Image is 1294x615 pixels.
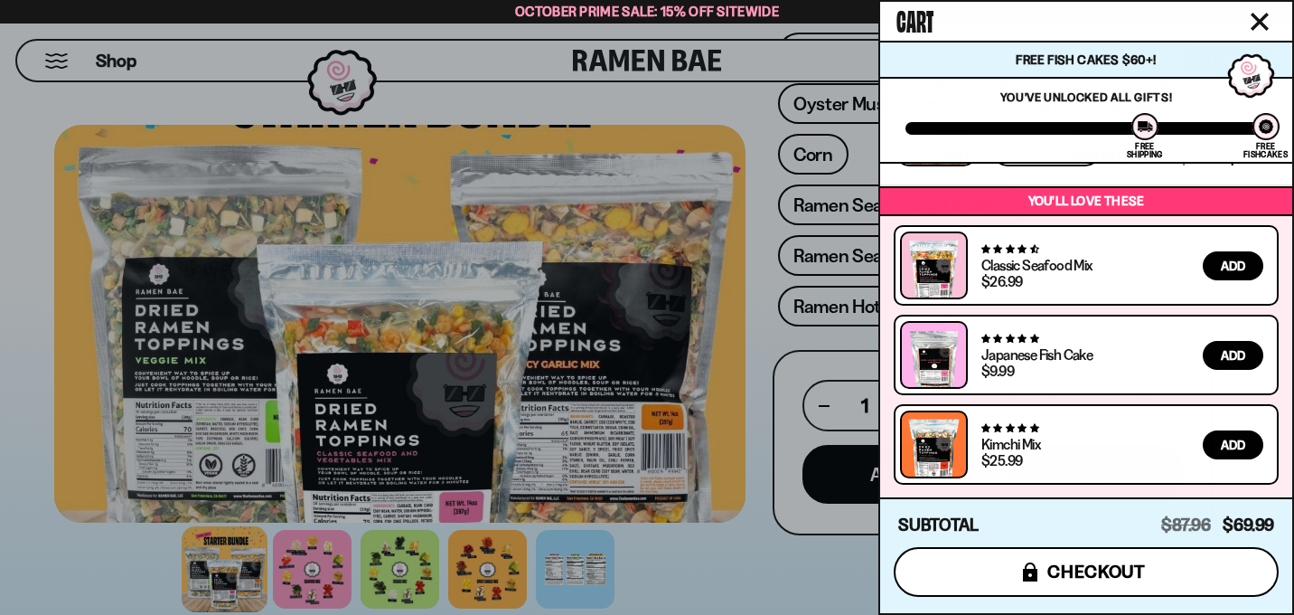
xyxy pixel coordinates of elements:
span: 4.68 stars [981,243,1038,255]
button: Close cart [1246,8,1273,35]
span: Add [1221,349,1245,362]
span: 4.76 stars [981,422,1038,434]
button: Add [1203,430,1263,459]
span: Cart [896,1,933,37]
a: Classic Seafood Mix [981,256,1092,274]
div: $25.99 [981,453,1022,468]
div: Free Fishcakes [1243,142,1288,158]
button: Add [1203,251,1263,280]
span: Free Fish Cakes $60+! [1016,52,1156,68]
span: 4.77 stars [981,333,1038,345]
div: $26.99 [981,274,1022,289]
h4: Subtotal [898,516,979,535]
span: checkout [1047,562,1146,582]
button: checkout [894,547,1279,597]
p: You've unlocked all gifts! [905,90,1267,104]
span: $87.96 [1161,515,1211,535]
span: Add [1221,260,1245,272]
div: Free Shipping [1127,142,1162,158]
span: $69.99 [1223,515,1274,535]
button: Add [1203,341,1263,370]
div: $9.99 [981,364,1014,378]
a: Kimchi Mix [981,435,1040,453]
p: You’ll love these [885,193,1288,210]
span: Add [1221,439,1245,451]
a: Japanese Fish Cake [981,345,1092,364]
span: October Prime Sale: 15% off Sitewide [515,3,779,20]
